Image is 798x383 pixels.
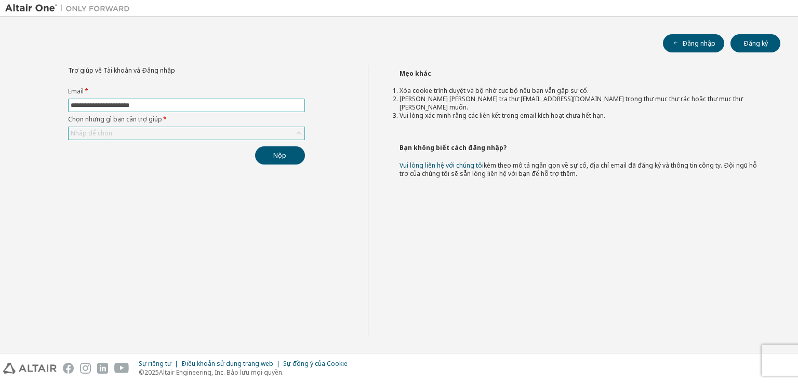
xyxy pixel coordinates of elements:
[400,143,507,152] font: Bạn không biết cách đăng nhập?
[730,34,780,52] button: Đăng ký
[114,363,129,374] img: youtube.svg
[400,161,484,170] a: Vui lòng liên hệ với chúng tôi
[743,39,768,48] font: Đăng ký
[181,359,273,368] font: Điều khoản sử dụng trang web
[400,161,757,178] font: kèm theo mô tả ngắn gọn về sự cố, địa chỉ email đã đăng ký và thông tin công ty. Đội ngũ hỗ trợ c...
[3,363,57,374] img: altair_logo.svg
[400,86,589,95] font: Xóa cookie trình duyệt và bộ nhớ cục bộ nếu bạn vẫn gặp sự cố.
[139,359,171,368] font: Sự riêng tư
[68,87,84,95] font: Email
[68,115,162,124] font: Chọn những gì bạn cần trợ giúp
[400,69,431,78] font: Mẹo khác
[71,129,112,138] font: Nhấp để chọn
[5,3,135,13] img: Altair One
[97,363,108,374] img: linkedin.svg
[68,66,175,75] font: Trợ giúp về Tài khoản và Đăng nhập
[80,363,91,374] img: instagram.svg
[69,127,304,140] div: Nhấp để chọn
[682,39,715,48] font: Đăng nhập
[63,363,74,374] img: facebook.svg
[255,146,305,165] button: Nộp
[144,368,159,377] font: 2025
[400,94,743,112] font: [PERSON_NAME] [PERSON_NAME] tra thư [EMAIL_ADDRESS][DOMAIN_NAME] trong thư mục thư rác hoặc thư m...
[273,151,286,160] font: Nộp
[283,359,348,368] font: Sự đồng ý của Cookie
[400,111,605,120] font: Vui lòng xác minh rằng các liên kết trong email kích hoạt chưa hết hạn.
[663,34,724,52] button: Đăng nhập
[159,368,284,377] font: Altair Engineering, Inc. Bảo lưu mọi quyền.
[139,368,144,377] font: ©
